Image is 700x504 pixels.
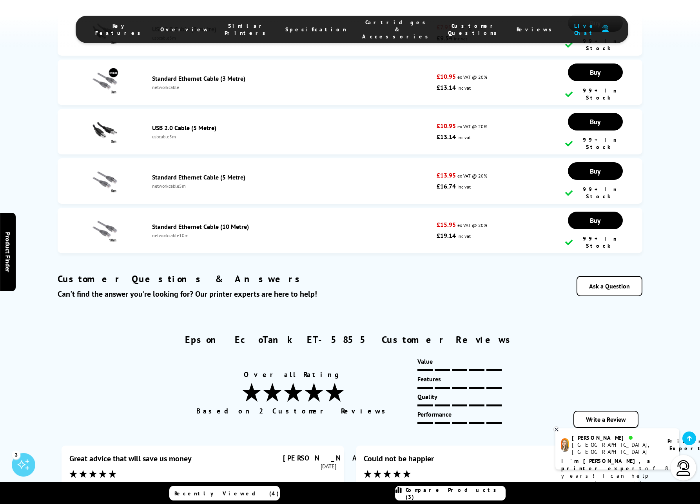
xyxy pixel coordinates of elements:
span: Buy [590,167,600,176]
a: Recently Viewed (4) [169,486,280,500]
a: Standard Ethernet Cable (10 Metre) [152,223,249,230]
div: 99+ In Stock [565,235,626,249]
span: Customer Questions [448,22,501,36]
span: Compare Products (3) [406,486,505,500]
div: 99+ In Stock [565,87,626,101]
a: Write a Review [573,411,638,428]
div: 99+ In Stock [565,186,626,200]
span: Based on 2 Customer Reviews [196,406,390,415]
span: Similar Printers [225,22,270,36]
span: Recently Viewed (4) [174,490,279,497]
span: ex VAT @ 20% [457,222,487,228]
span: inc vat [457,184,471,190]
strong: £19.14 [437,232,456,239]
strong: £16.74 [437,182,456,190]
span: Key Features [95,22,145,36]
img: Standard Ethernet Cable (10 Metre) [91,216,118,243]
span: inc vat [457,85,471,91]
strong: £13.14 [437,83,456,91]
span: Buy [590,68,600,77]
span: Buy [590,216,600,225]
img: user-headset-light.svg [676,460,691,476]
div: [GEOGRAPHIC_DATA], [GEOGRAPHIC_DATA] [572,441,658,455]
div: [PERSON_NAME] [572,434,658,441]
span: Specification [285,26,346,33]
div: networkcable5m [152,183,433,189]
strong: £10.95 [437,73,456,80]
span: Overall Rating [244,370,342,379]
span: Live Chat [571,22,598,36]
span: inc vat [457,233,471,239]
div: Could not be happier [364,453,434,464]
span: Overview [160,26,209,33]
a: Standard Ethernet Cable (5 Metre) [152,173,245,181]
a: Ask a Question [577,276,642,296]
div: Value Features Quality Performance [417,357,504,428]
span: ex VAT @ 20% [457,123,487,129]
a: USB 2.0 Cable (5 Metre) [152,124,216,132]
p: of 8 years! I can help you choose the right product [561,457,673,495]
div: Can't find the answer you're looking for? Our printer experts are here to help! [58,289,526,299]
div: 99+ In Stock [565,136,626,150]
span: ex VAT @ 20% [457,74,487,80]
div: networkcable [152,84,433,90]
span: ex VAT @ 20% [457,173,487,179]
strong: £10.95 [437,122,456,130]
strong: £13.14 [437,133,456,141]
a: Standard Ethernet Cable (3 Metre) [152,74,245,82]
div: 3 [12,450,20,459]
a: Compare Products (3) [395,486,506,500]
time: [DATE] [321,462,336,470]
span: inc vat [457,134,471,140]
h2: Customer Questions & Answers [58,273,526,285]
img: Standard Ethernet Cable (5 Metre) [91,167,118,194]
div: usbcable5m [152,134,433,140]
div: networkcable10m [152,232,433,238]
img: Standard Ethernet Cable (3 Metre) [91,68,118,95]
strong: £13.95 [437,171,456,179]
h2: Epson EcoTank ET-5855 Customer Reviews [58,334,643,346]
span: Product Finder [4,232,12,272]
div: Great advice that will save us money [69,453,192,464]
span: Reviews [517,26,556,33]
strong: £15.95 [437,221,456,228]
img: USB 2.0 Cable (5 Metre) [91,117,118,145]
img: amy-livechat.png [561,438,569,452]
b: I'm [PERSON_NAME], a printer expert [561,457,653,472]
span: [PERSON_NAME] [283,453,384,462]
img: user-headset-duotone.svg [602,25,609,33]
span: Buy [590,117,600,126]
span: Cartridges & Accessories [362,19,432,40]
